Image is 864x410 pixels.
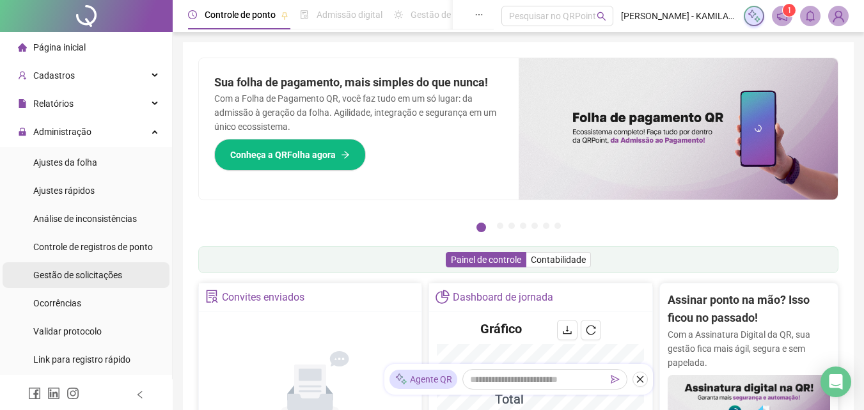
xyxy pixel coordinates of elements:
[586,325,596,335] span: reload
[805,10,816,22] span: bell
[668,291,830,327] h2: Assinar ponto na mão? Isso ficou no passado!
[621,9,736,23] span: [PERSON_NAME] - KAMILA [PERSON_NAME] [PERSON_NAME]
[389,370,457,389] div: Agente QR
[281,12,288,19] span: pushpin
[453,287,553,308] div: Dashboard de jornada
[636,375,645,384] span: close
[783,4,796,17] sup: 1
[554,223,561,229] button: 7
[531,223,538,229] button: 5
[317,10,382,20] span: Admissão digital
[18,43,27,52] span: home
[47,387,60,400] span: linkedin
[136,390,145,399] span: left
[33,242,153,252] span: Controle de registros de ponto
[214,139,366,171] button: Conheça a QRFolha agora
[205,290,219,303] span: solution
[33,214,137,224] span: Análise de inconsistências
[67,387,79,400] span: instagram
[33,298,81,308] span: Ocorrências
[18,71,27,80] span: user-add
[205,10,276,20] span: Controle de ponto
[33,99,74,109] span: Relatórios
[520,223,526,229] button: 4
[33,270,122,280] span: Gestão de solicitações
[787,6,792,15] span: 1
[188,10,197,19] span: clock-circle
[33,185,95,196] span: Ajustes rápidos
[451,255,521,265] span: Painel de controle
[341,150,350,159] span: arrow-right
[475,10,483,19] span: ellipsis
[214,74,503,91] h2: Sua folha de pagamento, mais simples do que nunca!
[829,6,848,26] img: 55510
[562,325,572,335] span: download
[300,10,309,19] span: file-done
[476,223,486,232] button: 1
[497,223,503,229] button: 2
[33,157,97,168] span: Ajustes da folha
[230,148,336,162] span: Conheça a QRFolha agora
[395,373,407,386] img: sparkle-icon.fc2bf0ac1784a2077858766a79e2daf3.svg
[222,287,304,308] div: Convites enviados
[597,12,606,21] span: search
[33,127,91,137] span: Administração
[394,10,403,19] span: sun
[411,10,475,20] span: Gestão de férias
[33,70,75,81] span: Cadastros
[668,327,830,370] p: Com a Assinatura Digital da QR, sua gestão fica mais ágil, segura e sem papelada.
[33,326,102,336] span: Validar protocolo
[747,9,761,23] img: sparkle-icon.fc2bf0ac1784a2077858766a79e2daf3.svg
[776,10,788,22] span: notification
[611,375,620,384] span: send
[28,387,41,400] span: facebook
[508,223,515,229] button: 3
[531,255,586,265] span: Contabilidade
[519,58,838,200] img: banner%2F8d14a306-6205-4263-8e5b-06e9a85ad873.png
[821,367,851,397] div: Open Intercom Messenger
[33,354,130,365] span: Link para registro rápido
[436,290,449,303] span: pie-chart
[33,42,86,52] span: Página inicial
[18,99,27,108] span: file
[480,320,522,338] h4: Gráfico
[214,91,503,134] p: Com a Folha de Pagamento QR, você faz tudo em um só lugar: da admissão à geração da folha. Agilid...
[543,223,549,229] button: 6
[18,127,27,136] span: lock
